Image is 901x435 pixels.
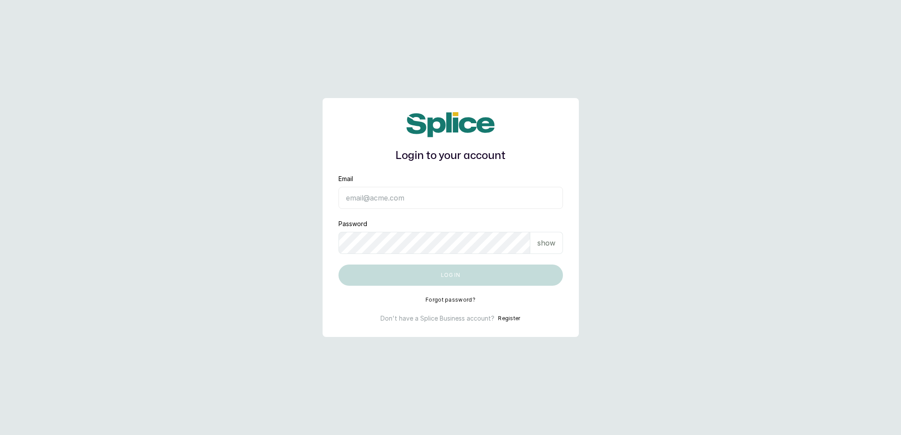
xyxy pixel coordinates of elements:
button: Log in [338,265,563,286]
input: email@acme.com [338,187,563,209]
label: Password [338,219,367,228]
h1: Login to your account [338,148,563,164]
button: Forgot password? [426,296,475,303]
p: Don't have a Splice Business account? [380,314,494,323]
p: show [537,238,555,248]
label: Email [338,174,353,183]
button: Register [498,314,520,323]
